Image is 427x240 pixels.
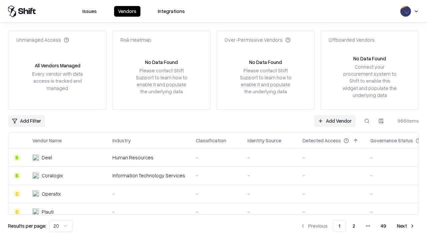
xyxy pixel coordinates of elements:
div: Information Technology Services [112,172,185,179]
div: Plauti [42,208,54,215]
div: Governance Status [370,137,413,144]
div: No Data Found [145,59,178,66]
img: Plauti [32,208,39,215]
div: Industry [112,137,131,144]
div: - [196,154,237,161]
img: Coralogix [32,172,39,179]
div: Detected Access [303,137,341,144]
div: B [14,154,20,161]
div: Human Resources [112,154,185,161]
div: - [196,172,237,179]
p: Results per page: [8,222,46,229]
div: - [303,154,360,161]
div: Over-Permissive Vendors [225,36,291,43]
div: Offboarded Vendors [329,36,375,43]
button: Next [393,220,419,232]
div: Every vendor with data access is tracked and managed [30,70,85,91]
div: - [303,172,360,179]
button: Add Filter [8,115,45,127]
nav: pagination [296,220,419,232]
div: - [248,172,292,179]
button: 1 [333,220,346,232]
div: Risk Heatmap [120,36,151,43]
div: - [196,208,237,215]
div: - [303,208,360,215]
div: Connect your procurement system to Shift to enable this widget and populate the underlying data [342,63,397,99]
div: Identity Source [248,137,281,144]
a: Add Vendor [314,115,356,127]
div: Vendor Name [32,137,62,144]
div: No Data Found [353,55,386,62]
div: Please contact Shift Support to learn how to enable it and populate the underlying data [134,67,189,95]
div: No Data Found [249,59,282,66]
div: - [248,154,292,161]
div: B [14,172,20,179]
div: Deel [42,154,52,161]
img: Operatix [32,190,39,197]
div: C [14,208,20,215]
div: Unmanaged Access [16,36,69,43]
div: - [112,208,185,215]
button: 49 [375,220,392,232]
div: Please contact Shift Support to learn how to enable it and populate the underlying data [238,67,293,95]
div: - [196,190,237,197]
div: - [112,190,185,197]
div: - [248,190,292,197]
button: 2 [347,220,361,232]
div: - [248,208,292,215]
div: Classification [196,137,226,144]
div: Coralogix [42,172,63,179]
div: 966 items [392,117,419,124]
div: All Vendors Managed [35,62,80,69]
div: - [303,190,360,197]
div: Operatix [42,190,61,197]
button: Vendors [114,6,140,17]
button: Issues [78,6,101,17]
button: Integrations [154,6,189,17]
div: C [14,190,20,197]
img: Deel [32,154,39,161]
